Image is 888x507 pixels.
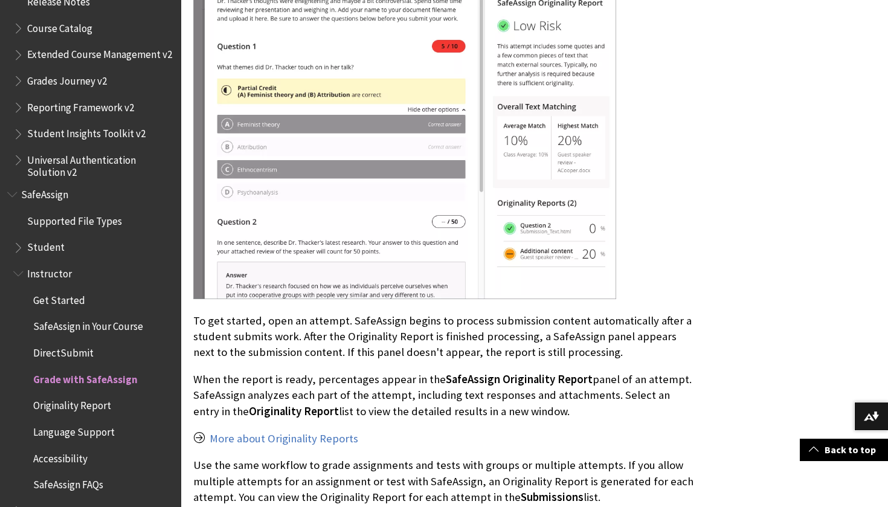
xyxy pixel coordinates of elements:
span: Get Started [33,290,85,306]
span: Language Support [33,422,115,438]
span: Originality Report [249,404,339,418]
span: Originality Report [33,396,111,412]
span: Submissions [521,490,584,504]
span: Grade with SafeAssign [33,369,138,386]
span: Student Insights Toolkit v2 [27,124,146,140]
span: Student [27,237,65,254]
span: SafeAssign [21,184,68,201]
span: Universal Authentication Solution v2 [27,150,173,178]
span: DirectSubmit [33,343,94,359]
span: Course Catalog [27,18,92,34]
span: Supported File Types [27,211,122,227]
span: Reporting Framework v2 [27,97,134,114]
span: SafeAssign FAQs [33,475,103,491]
span: Instructor [27,263,72,280]
p: To get started, open an attempt. SafeAssign begins to process submission content automatically af... [193,313,697,361]
a: More about Originality Reports [210,431,358,446]
span: Grades Journey v2 [27,71,107,87]
a: Back to top [800,439,888,461]
span: Extended Course Management v2 [27,45,172,61]
span: SafeAssign in Your Course [33,317,143,333]
span: Accessibility [33,448,88,465]
p: When the report is ready, percentages appear in the panel of an attempt. SafeAssign analyzes each... [193,372,697,419]
span: SafeAssign Originality Report [446,372,593,386]
p: Use the same workflow to grade assignments and tests with groups or multiple attempts. If you all... [193,457,697,505]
